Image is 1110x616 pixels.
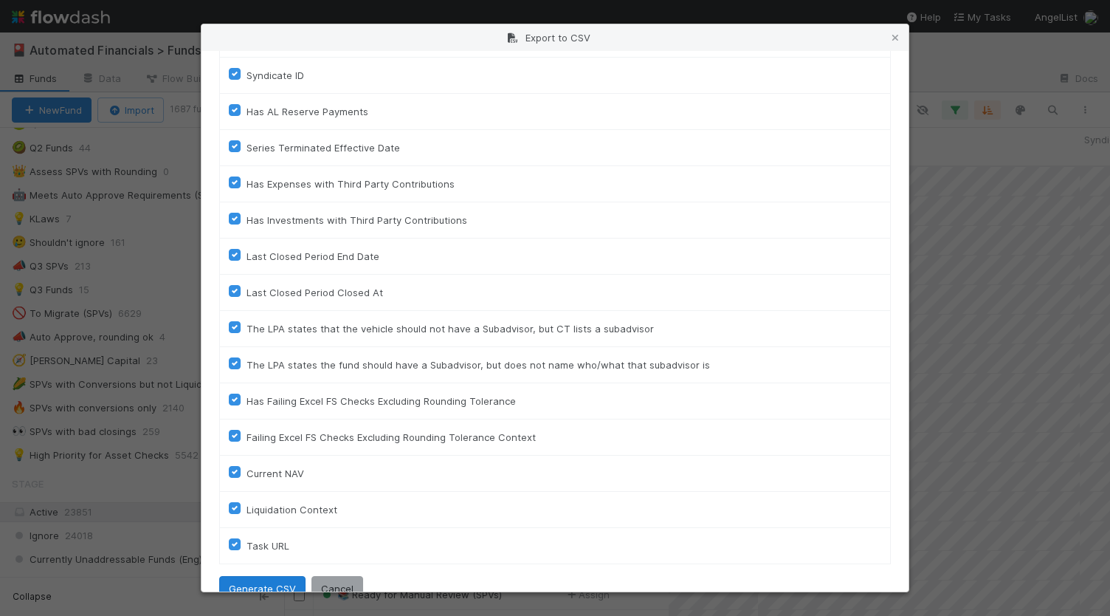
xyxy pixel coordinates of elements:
[247,428,536,446] label: Failing Excel FS Checks Excluding Rounding Tolerance Context
[247,392,516,410] label: Has Failing Excel FS Checks Excluding Rounding Tolerance
[247,139,400,157] label: Series Terminated Effective Date
[247,537,289,555] label: Task URL
[247,320,654,338] label: The LPA states that the vehicle should not have a Subadvisor, but CT lists a subadvisor
[247,247,379,265] label: Last Closed Period End Date
[247,465,304,482] label: Current NAV
[247,211,467,229] label: Has Investments with Third Party Contributions
[247,66,304,84] label: Syndicate ID
[219,576,306,601] button: Generate CSV
[311,576,363,601] button: Cancel
[247,103,368,120] label: Has AL Reserve Payments
[247,284,383,301] label: Last Closed Period Closed At
[247,356,710,374] label: The LPA states the fund should have a Subadvisor, but does not name who/what that subadvisor is
[201,24,909,51] div: Export to CSV
[247,501,337,519] label: Liquidation Context
[247,175,455,193] label: Has Expenses with Third Party Contributions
